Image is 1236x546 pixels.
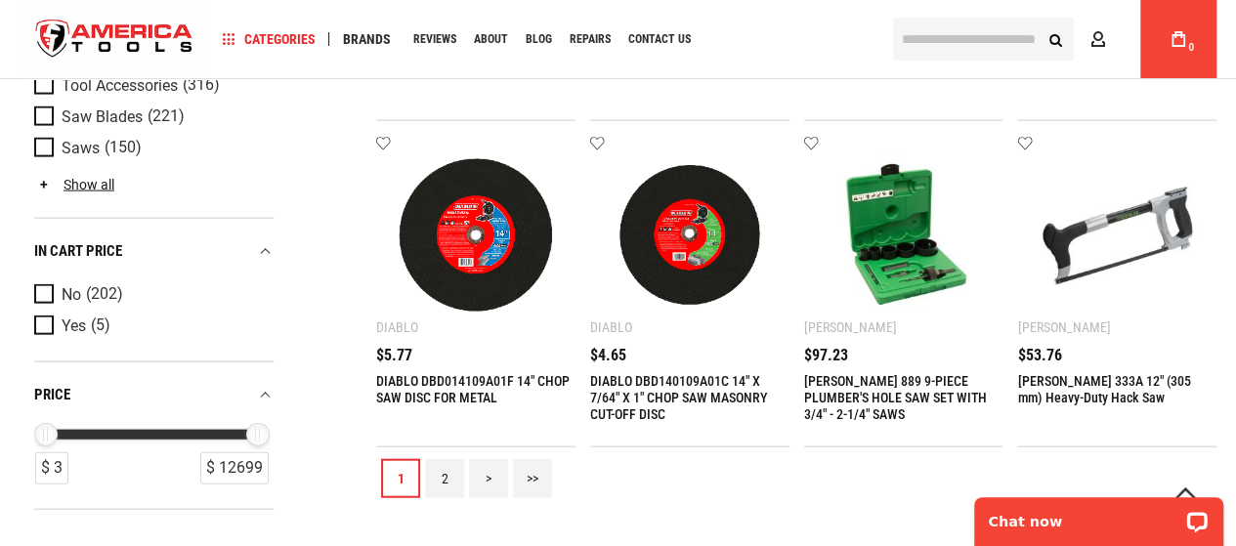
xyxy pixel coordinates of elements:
span: Categories [222,32,316,46]
div: Diablo [376,319,418,335]
div: In cart price [34,238,274,265]
a: Tool Accessories (316) [34,75,269,97]
span: Saws [62,140,100,157]
a: Categories [213,26,324,53]
img: DIABLO DBD014109A01F 14 [396,155,556,315]
a: DIABLO DBD140109A01C 14" X 7/64" X 1" CHOP SAW MASONRY CUT-OFF DISC [590,373,767,422]
div: $ 12699 [200,452,269,484]
div: price [34,382,274,408]
span: (5) [91,317,110,334]
a: Repairs [561,26,619,53]
a: [PERSON_NAME] 333A 12" (305 mm) Heavy-Duty Hack Saw [1017,373,1190,405]
a: About [465,26,517,53]
span: Contact Us [628,33,691,45]
a: Reviews [405,26,465,53]
div: [PERSON_NAME] [804,319,897,335]
a: > [469,459,508,498]
span: $5.77 [376,348,412,363]
a: store logo [20,3,209,76]
a: Blog [517,26,561,53]
span: Blog [526,33,552,45]
div: Diablo [590,319,632,335]
a: Brands [334,26,400,53]
a: Show all [34,177,114,192]
span: Reviews [413,33,456,45]
a: Saw Blades (221) [34,106,269,128]
span: 0 [1188,42,1194,53]
a: Saws (150) [34,138,269,159]
span: (202) [86,286,123,303]
a: >> [513,459,552,498]
img: GREENLEE 889 9-PIECE PLUMBER'S HOLE SAW SET WITH 3/4 [824,155,984,315]
span: $53.76 [1017,348,1061,363]
span: Repairs [570,33,611,45]
a: DIABLO DBD014109A01F 14" CHOP SAW DISC FOR METAL [376,373,570,405]
span: No [62,286,81,304]
button: Search [1037,21,1074,58]
img: America Tools [20,3,209,76]
span: Tool Accessories [62,77,178,95]
a: [PERSON_NAME] 889 9-PIECE PLUMBER'S HOLE SAW SET WITH 3/4" - 2-1/4" SAWS [804,373,987,422]
span: $4.65 [590,348,626,363]
img: DIABLO DBD140109A01C 14 [610,155,770,315]
span: Yes [62,317,86,335]
div: $ 3 [35,452,68,484]
span: (150) [105,140,142,156]
a: No (202) [34,284,269,306]
span: (316) [183,77,220,94]
a: Contact Us [619,26,700,53]
span: $97.23 [804,348,848,363]
span: Brands [343,32,391,46]
span: About [474,33,508,45]
span: (221) [148,108,185,125]
div: [PERSON_NAME] [1017,319,1110,335]
a: 2 [425,459,464,498]
a: Yes (5) [34,315,269,337]
a: 1 [381,459,420,498]
img: GREENLEE 333A 12 [1037,155,1197,315]
iframe: LiveChat chat widget [961,484,1236,546]
span: Saw Blades [62,108,143,126]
